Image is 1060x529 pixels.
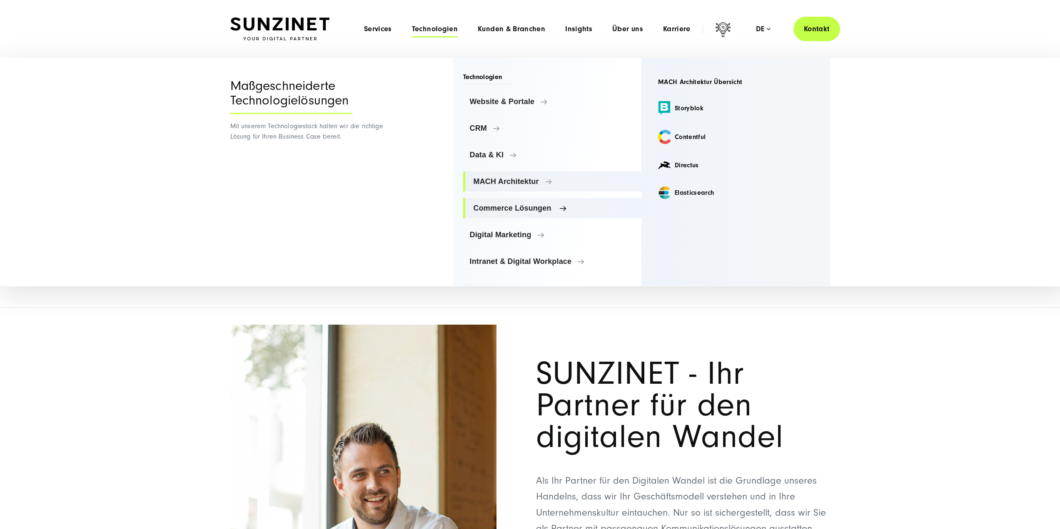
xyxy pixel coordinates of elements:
span: CRM [470,124,635,132]
a: Kontakt [793,17,840,41]
a: Elasticsearch [651,181,820,205]
img: SUNZINET Full Service Digital Agentur [230,17,329,41]
a: Contentful [651,124,820,150]
h1: SUNZINET - Ihr Partner für den digitalen Wandel [536,358,830,453]
a: Über uns [612,25,643,33]
div: de [756,25,771,33]
a: Karriere [663,25,691,33]
div: Maßgeschneiderte Technologielösungen [230,79,352,114]
span: MACH Architektur [474,177,635,186]
a: Commerce Lösungen [463,198,642,218]
a: Technologien [412,25,458,33]
a: Insights [565,25,592,33]
p: Mit unserem Technologiestack halten wir die richtige Lösung für Ihren Business Case bereit. [230,121,387,142]
a: Data & KI [463,145,642,165]
a: Intranet & Digital Workplace [463,251,642,271]
a: Kunden & Branchen [478,25,545,33]
a: MACH Architektur Übersicht [651,72,820,92]
a: Services [364,25,392,33]
span: Technologien [463,72,512,84]
a: MACH Architektur [463,171,642,191]
a: Digital Marketing [463,225,642,245]
span: Data & KI [470,151,635,159]
span: Digital Marketing [470,231,635,239]
a: Website & Portale [463,92,642,112]
span: Intranet & Digital Workplace [470,257,635,266]
span: Commerce Lösungen [474,204,635,212]
a: CRM [463,118,642,138]
a: Directus [651,153,820,177]
a: Storyblok [651,95,820,121]
span: Website & Portale [470,97,635,106]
